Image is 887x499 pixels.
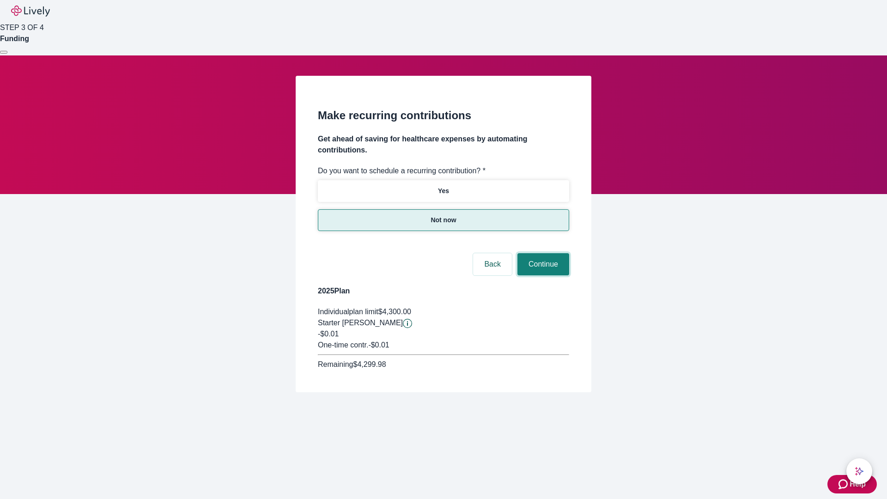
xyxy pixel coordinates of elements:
span: Starter [PERSON_NAME] [318,319,403,327]
svg: Lively AI Assistant [855,467,864,476]
button: chat [846,458,872,484]
button: Back [473,253,512,275]
p: Yes [438,186,449,196]
label: Do you want to schedule a recurring contribution? * [318,165,486,176]
span: One-time contr. [318,341,368,349]
button: Not now [318,209,569,231]
button: Lively will contribute $0.01 to establish your account [403,319,412,328]
svg: Zendesk support icon [838,479,850,490]
span: Individual plan limit [318,308,378,316]
button: Zendesk support iconHelp [827,475,877,493]
h4: Get ahead of saving for healthcare expenses by automating contributions. [318,134,569,156]
p: Not now [431,215,456,225]
span: $4,299.98 [353,360,386,368]
svg: Starter penny details [403,319,412,328]
button: Continue [517,253,569,275]
span: Help [850,479,866,490]
span: -$0.01 [318,330,339,338]
span: Remaining [318,360,353,368]
h2: Make recurring contributions [318,107,569,124]
h4: 2025 Plan [318,286,569,297]
span: $4,300.00 [378,308,411,316]
button: Yes [318,180,569,202]
span: - $0.01 [368,341,389,349]
img: Lively [11,6,50,17]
